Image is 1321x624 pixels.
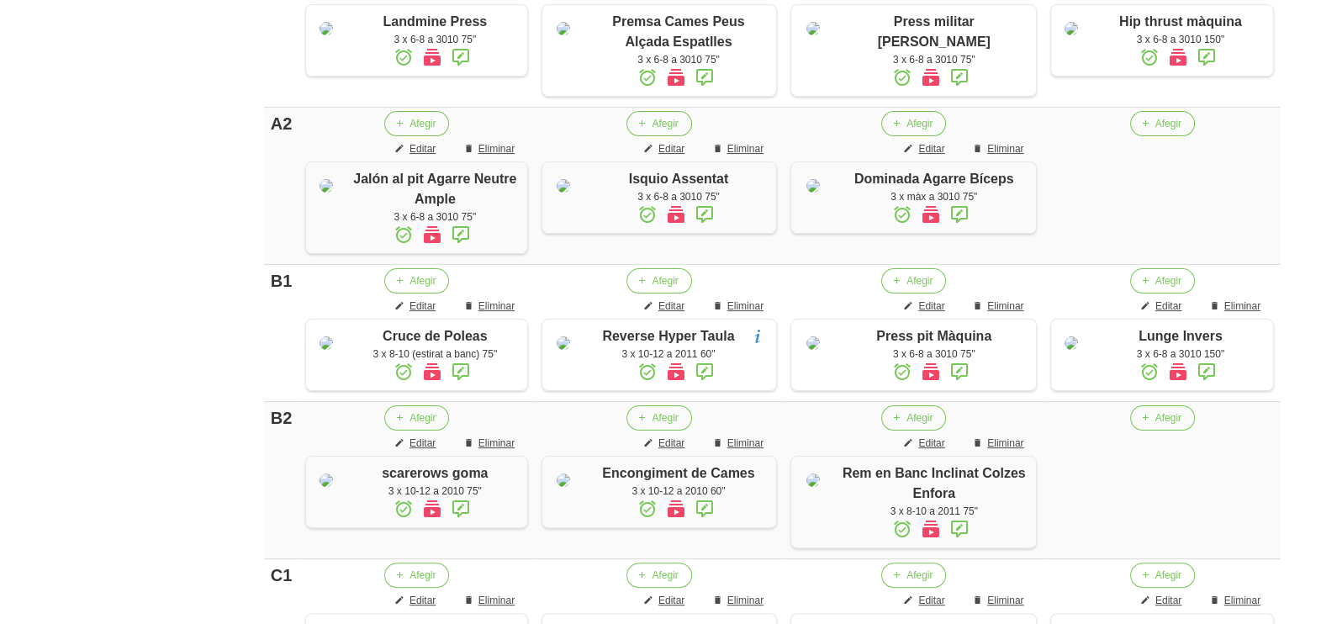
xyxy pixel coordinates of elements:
[320,22,333,35] img: 8ea60705-12ae-42e8-83e1-4ba62b1261d5%2Factivities%2F60682-landmine-press-jpg.jpg
[962,588,1037,613] button: Eliminar
[658,141,684,156] span: Editar
[987,299,1023,314] span: Eliminar
[453,588,528,613] button: Eliminar
[893,431,958,456] button: Editar
[658,593,684,608] span: Editar
[410,436,436,451] span: Editar
[906,116,933,131] span: Afegir
[383,14,488,29] span: Landmine Press
[840,504,1028,519] div: 3 x 8-10 a 2011 75"
[702,293,777,319] button: Eliminar
[1096,346,1265,362] div: 3 x 6-8 a 3010 150"
[384,268,449,293] button: Afegir
[453,293,528,319] button: Eliminar
[384,588,449,613] button: Editar
[806,22,820,35] img: 8ea60705-12ae-42e8-83e1-4ba62b1261d5%2Factivities%2Fsmith%20press%20militar.jpg
[589,52,768,67] div: 3 x 6-8 a 3010 75"
[410,568,436,583] span: Afegir
[353,172,516,206] span: Jalón al pit Agarre Neutre Ample
[557,179,570,193] img: 8ea60705-12ae-42e8-83e1-4ba62b1261d5%2Factivities%2F46408-isquio-assentat-png.png
[1155,593,1181,608] span: Editar
[384,431,449,456] button: Editar
[1130,268,1195,293] button: Afegir
[320,473,333,487] img: 8ea60705-12ae-42e8-83e1-4ba62b1261d5%2Factivities%2Fband%20reverse%20flye.jpg
[962,136,1037,161] button: Eliminar
[271,111,293,136] div: A2
[918,436,944,451] span: Editar
[351,346,520,362] div: 3 x 8-10 (estirat a banc) 75"
[351,209,520,225] div: 3 x 6-8 a 3010 75"
[478,299,515,314] span: Eliminar
[652,116,678,131] span: Afegir
[384,293,449,319] button: Editar
[410,593,436,608] span: Editar
[557,473,570,487] img: 8ea60705-12ae-42e8-83e1-4ba62b1261d5%2Factivities%2F40781-encongiment-de-cames-jpg.jpg
[1139,329,1223,343] span: Lunge Invers
[602,329,734,343] span: Reverse Hyper Taula
[384,563,449,588] button: Afegir
[1130,588,1195,613] button: Editar
[1224,593,1260,608] span: Eliminar
[320,179,333,193] img: 8ea60705-12ae-42e8-83e1-4ba62b1261d5%2Factivities%2F21901-jalon-al-pit-neutre-ample-jpg.jpg
[557,336,570,350] img: 8ea60705-12ae-42e8-83e1-4ba62b1261d5%2Factivities%2Freverse%20hyper.jpg
[806,179,820,193] img: 8ea60705-12ae-42e8-83e1-4ba62b1261d5%2Factivities%2F32352-dominada-biceps-jpg.jpg
[453,136,528,161] button: Eliminar
[918,141,944,156] span: Editar
[702,136,777,161] button: Eliminar
[633,136,698,161] button: Editar
[612,14,744,49] span: Premsa Cames Peus Alçada Espatlles
[410,273,436,288] span: Afegir
[918,299,944,314] span: Editar
[589,484,768,499] div: 3 x 10-12 a 2010 60"
[478,436,515,451] span: Eliminar
[906,410,933,426] span: Afegir
[1130,111,1195,136] button: Afegir
[589,189,768,204] div: 3 x 6-8 a 3010 75"
[602,466,754,480] span: Encongiment de Cames
[987,141,1023,156] span: Eliminar
[878,14,991,49] span: Press militar [PERSON_NAME]
[478,593,515,608] span: Eliminar
[658,299,684,314] span: Editar
[410,299,436,314] span: Editar
[629,172,729,186] span: Isquio Assentat
[1130,563,1195,588] button: Afegir
[1199,588,1274,613] button: Eliminar
[1130,405,1195,431] button: Afegir
[918,593,944,608] span: Editar
[702,431,777,456] button: Eliminar
[384,111,449,136] button: Afegir
[1155,116,1181,131] span: Afegir
[1155,299,1181,314] span: Editar
[320,336,333,350] img: 8ea60705-12ae-42e8-83e1-4ba62b1261d5%2Factivities%2F21305-cruce-poleas-jpg.jpg
[557,22,570,35] img: 8ea60705-12ae-42e8-83e1-4ba62b1261d5%2Factivities%2F82988-premsa-cames-peus-separats-png.png
[384,405,449,431] button: Afegir
[840,52,1028,67] div: 3 x 6-8 a 3010 75"
[843,466,1026,500] span: Rem en Banc Inclinat Colzes Enfora
[1096,32,1265,47] div: 3 x 6-8 a 3010 150"
[633,293,698,319] button: Editar
[1065,336,1078,350] img: 8ea60705-12ae-42e8-83e1-4ba62b1261d5%2Factivities%2F16456-lunge-jpg.jpg
[906,568,933,583] span: Afegir
[626,111,691,136] button: Afegir
[351,32,520,47] div: 3 x 6-8 a 3010 75"
[1119,14,1242,29] span: Hip thrust màquina
[893,588,958,613] button: Editar
[727,436,764,451] span: Eliminar
[727,141,764,156] span: Eliminar
[351,484,520,499] div: 3 x 10-12 a 2010 75"
[1199,293,1274,319] button: Eliminar
[893,293,958,319] button: Editar
[633,588,698,613] button: Editar
[410,410,436,426] span: Afegir
[383,329,488,343] span: Cruce de Poleas
[410,141,436,156] span: Editar
[652,568,678,583] span: Afegir
[1155,273,1181,288] span: Afegir
[881,405,946,431] button: Afegir
[1065,22,1078,35] img: 8ea60705-12ae-42e8-83e1-4ba62b1261d5%2Factivities%2Fhip%20thrsut%20maquina.jpg
[962,431,1037,456] button: Eliminar
[727,299,764,314] span: Eliminar
[271,268,293,293] div: B1
[906,273,933,288] span: Afegir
